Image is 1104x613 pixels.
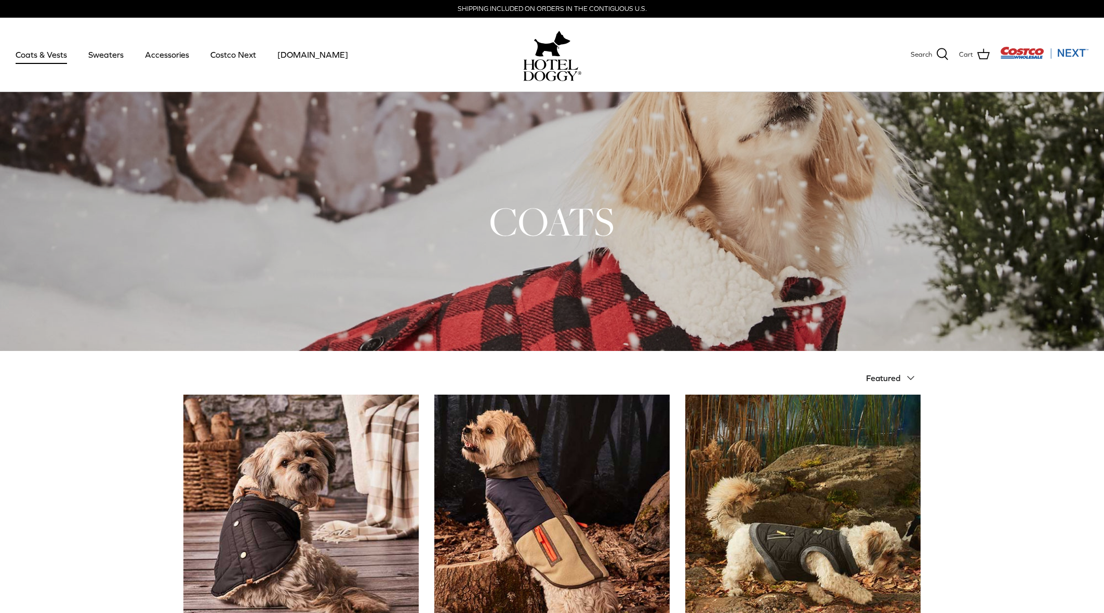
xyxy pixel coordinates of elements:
[866,373,900,383] span: Featured
[1000,46,1088,59] img: Costco Next
[1000,53,1088,61] a: Visit Costco Next
[79,37,133,72] a: Sweaters
[136,37,198,72] a: Accessories
[523,59,581,81] img: hoteldoggycom
[201,37,265,72] a: Costco Next
[959,48,990,61] a: Cart
[534,28,570,59] img: hoteldoggy.com
[911,49,932,60] span: Search
[183,196,921,247] h1: COATS
[268,37,357,72] a: [DOMAIN_NAME]
[6,37,76,72] a: Coats & Vests
[866,367,921,389] button: Featured
[959,49,973,60] span: Cart
[911,48,949,61] a: Search
[523,28,581,81] a: hoteldoggy.com hoteldoggycom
